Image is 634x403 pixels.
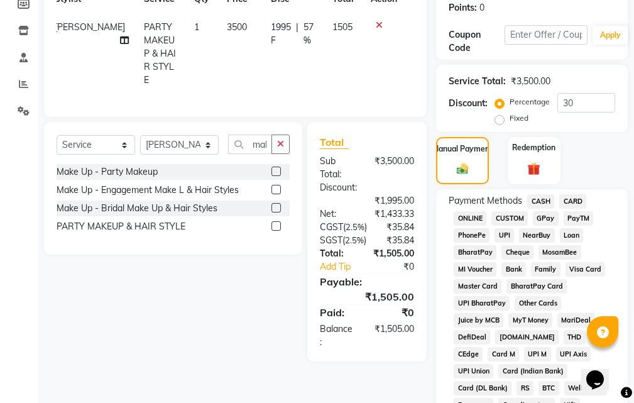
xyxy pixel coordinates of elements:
span: 1505 [332,21,353,33]
span: [PERSON_NAME] [55,21,125,33]
span: CUSTOM [491,211,528,226]
span: 2.5% [345,235,364,245]
button: Apply [593,26,628,45]
div: ₹1,995.00 [310,194,424,207]
span: BTC [538,381,559,395]
span: THD [564,330,586,345]
div: 0 [479,1,484,14]
div: Balance : [310,323,365,349]
label: Fixed [510,113,528,124]
span: PARTY MAKEUP & HAIR STYLE [144,21,176,86]
span: 2.5% [346,222,364,232]
span: UPI M [524,347,551,362]
span: RS [516,381,533,395]
span: PhonePe [454,228,489,243]
div: ₹3,500.00 [365,155,424,181]
span: Family [531,262,560,277]
img: _cash.svg [453,162,472,175]
div: ( ) [310,221,376,234]
span: BharatPay [454,245,496,260]
span: Card M [488,347,519,362]
span: SGST [320,235,342,246]
div: ₹35.84 [376,221,424,234]
span: BharatPay Card [506,279,567,294]
span: 57 % [303,21,317,47]
span: Wellnessta [564,381,608,395]
div: Coupon Code [449,28,504,55]
span: Bank [501,262,526,277]
span: ONLINE [454,211,486,226]
div: Discount: [310,181,424,194]
div: Total: [310,247,364,260]
span: Card (Indian Bank) [498,364,567,378]
div: ₹1,433.33 [365,207,424,221]
div: Sub Total: [310,155,365,181]
span: CGST [320,221,343,233]
div: ( ) [310,234,376,247]
span: | [296,21,298,47]
span: Visa Card [566,262,606,277]
span: MosamBee [538,245,581,260]
span: 1 [194,21,199,33]
span: 1995 F [271,21,291,47]
span: Other Cards [515,296,561,311]
span: [DOMAIN_NAME] [495,330,559,345]
div: ₹0 [367,305,424,320]
div: Net: [310,207,365,221]
div: Make Up - Engagement Make L & Hair Styles [57,184,239,197]
span: Total [320,136,349,149]
div: ₹35.84 [376,234,424,247]
div: ₹0 [376,260,424,273]
input: Enter Offer / Coupon Code [505,25,588,45]
span: GPay [533,211,559,226]
span: Card (DL Bank) [454,381,511,395]
span: 3500 [227,21,247,33]
div: Points: [449,1,477,14]
div: ₹1,505.00 [365,323,424,349]
span: NearBuy [519,228,555,243]
span: UPI Axis [556,347,591,362]
span: UPI [495,228,514,243]
a: Add Tip [310,260,376,273]
span: Master Card [454,279,501,294]
div: Paid: [310,305,367,320]
img: _gift.svg [523,161,544,177]
span: Loan [560,228,584,243]
span: MyT Money [508,313,552,328]
span: Payment Methods [449,194,522,207]
span: CARD [559,194,586,209]
div: Service Total: [449,75,506,88]
span: Juice by MCB [454,313,503,328]
div: ₹3,500.00 [511,75,550,88]
span: CASH [527,194,554,209]
div: Discount: [449,97,488,110]
div: Payable: [310,274,424,289]
span: MariDeal [557,313,595,328]
div: PARTY MAKEUP & HAIR STYLE [57,220,185,233]
div: Make Up - Party Makeup [57,165,158,179]
span: MI Voucher [454,262,496,277]
div: ₹1,505.00 [310,289,424,304]
span: UPI BharatPay [454,296,510,311]
label: Percentage [510,96,550,108]
span: PayTM [564,211,594,226]
span: DefiDeal [454,330,490,345]
span: CEdge [454,347,483,362]
span: Cheque [501,245,533,260]
iframe: chat widget [581,353,621,390]
div: Make Up - Bridal Make Up & Hair Styles [57,202,217,215]
div: ₹1,505.00 [364,247,424,260]
input: Search or Scan [228,135,272,154]
span: UPI Union [454,364,493,378]
label: Manual Payment [432,143,493,155]
label: Redemption [512,142,555,153]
